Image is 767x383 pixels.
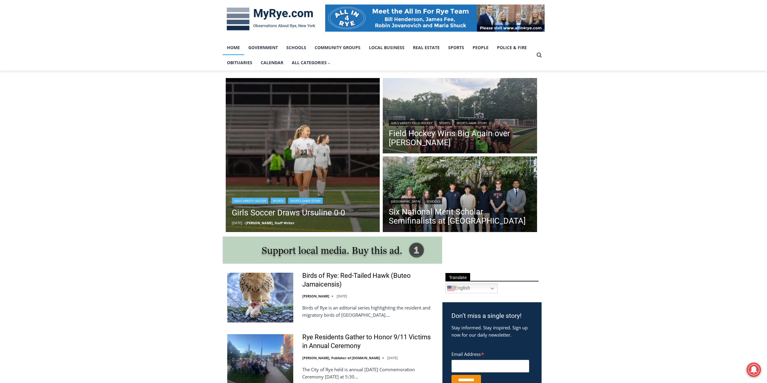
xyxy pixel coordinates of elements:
[302,333,435,350] a: Rye Residents Gather to Honor 9/11 Victims in Annual Ceremony
[389,197,531,204] div: |
[244,221,246,225] span: –
[152,0,285,58] div: "[PERSON_NAME] and I covered the [DATE] Parade, which was a really eye opening experience as I ha...
[223,237,442,264] img: support local media, buy this ad
[447,285,454,292] img: en
[310,40,365,55] a: Community Groups
[325,5,545,32] img: All in for Rye
[389,129,531,147] a: Field Hockey Wins Big Again over [PERSON_NAME]
[5,61,80,74] h4: [PERSON_NAME] Read Sanctuary Fall Fest: [DATE]
[468,40,493,55] a: People
[337,294,347,298] time: [DATE]
[2,62,59,85] span: Open Tues. - Sun. [PHONE_NUMBER]
[288,55,335,70] button: Child menu of All Categories
[389,198,422,204] a: [GEOGRAPHIC_DATA]
[383,78,537,155] a: Read More Field Hockey Wins Big Again over Harrison
[282,40,310,55] a: Schools
[534,50,545,61] button: View Search Form
[246,221,294,225] a: [PERSON_NAME], Staff Writer
[223,55,256,70] a: Obituaries
[271,198,286,204] a: Sports
[389,119,531,126] div: | |
[226,78,380,232] img: (PHOTO: Rye Girls Soccer's Clare Nemsick (#23) from September 11, 2025. Contributed.)
[232,196,345,204] div: | |
[383,156,537,234] a: Read More Six National Merit Scholar Semifinalists at Rye High
[437,120,452,126] a: Sports
[451,311,533,321] h3: Don’t miss a single story!
[444,40,468,55] a: Sports
[383,78,537,155] img: (PHOTO: The 2025 Rye Varsity Field Hockey team after their win vs Ursuline on Friday, September 5...
[445,273,470,281] span: Translate
[389,120,435,126] a: Girls Varsity Field Hockey
[63,51,66,57] div: 2
[302,294,329,298] a: [PERSON_NAME]
[454,120,489,126] a: Sports Game Story
[223,40,244,55] a: Home
[63,18,87,49] div: Birds of Prey: Falcon and hawk demos
[389,207,531,225] a: Six National Merit Scholar Semifinalists at [GEOGRAPHIC_DATA]
[145,58,292,75] a: Intern @ [DOMAIN_NAME]
[0,60,90,75] a: [PERSON_NAME] Read Sanctuary Fall Fest: [DATE]
[256,55,288,70] a: Calendar
[302,272,435,289] a: Birds of Rye: Red-Tailed Hawk (Buteo Jamaicensis)
[244,40,282,55] a: Government
[302,366,435,380] p: The City of Rye held is annual [DATE] Commemoration Ceremony [DATE] at 5:30…
[62,38,89,72] div: "the precise, almost orchestrated movements of cutting and assembling sushi and [PERSON_NAME] mak...
[451,324,533,338] p: Stay informed. Stay inspired. Sign up now for our daily newsletter.
[493,40,531,55] a: Police & Fire
[232,207,345,219] a: Girls Soccer Draws Ursuline 0-0
[223,40,534,71] nav: Primary Navigation
[227,273,293,322] img: Birds of Rye: Red-Tailed Hawk (Buteo Jamaicensis)
[226,78,380,232] a: Read More Girls Soccer Draws Ursuline 0-0
[409,40,444,55] a: Real Estate
[302,304,435,319] p: Birds of Rye is an editorial series highlighting the resident and migratory birds of [GEOGRAPHIC_...
[0,61,61,75] a: Open Tues. - Sun. [PHONE_NUMBER]
[158,60,279,74] span: Intern @ [DOMAIN_NAME]
[288,198,323,204] a: Sports Game Story
[451,348,529,359] label: Email Address
[387,356,398,360] time: [DATE]
[232,221,242,225] time: [DATE]
[232,198,268,204] a: Girls Varsity Soccer
[223,3,319,35] img: MyRye.com
[445,284,498,293] a: English
[68,51,69,57] div: /
[383,156,537,234] img: (PHOTO: Rye High School Principal Andrew Hara and Rye City School District Superintendent Dr. Tri...
[425,198,442,204] a: Schools
[365,40,409,55] a: Local Business
[302,356,380,360] a: [PERSON_NAME], Publisher of [DOMAIN_NAME]
[71,51,73,57] div: 6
